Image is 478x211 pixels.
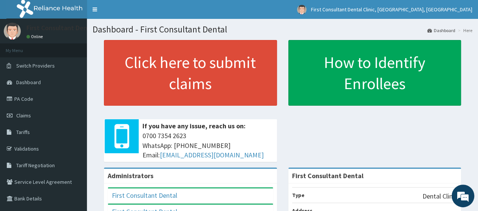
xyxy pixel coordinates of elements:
img: User Image [4,23,21,40]
span: Switch Providers [16,62,55,69]
span: Dashboard [16,79,41,86]
img: d_794563401_company_1708531726252_794563401 [14,38,31,57]
div: Minimize live chat window [124,4,142,22]
a: How to Identify Enrollees [288,40,461,106]
p: Dental Clinic [422,191,457,201]
span: 0700 7354 2623 WhatsApp: [PHONE_NUMBER] Email: [142,131,273,160]
a: Click here to submit claims [104,40,277,106]
span: We're online! [44,60,104,136]
strong: First Consultant Dental [292,171,364,180]
b: If you have any issue, reach us on: [142,122,246,130]
a: [EMAIL_ADDRESS][DOMAIN_NAME] [160,151,264,159]
a: Dashboard [427,27,455,34]
span: First Consultant Dental Clinic, [GEOGRAPHIC_DATA], [GEOGRAPHIC_DATA] [311,6,472,13]
p: First Consultant Dental Clinic, [GEOGRAPHIC_DATA], [GEOGRAPHIC_DATA] [26,25,244,31]
span: Claims [16,112,31,119]
img: User Image [297,5,306,14]
a: First Consultant Dental [112,191,177,200]
a: Online [26,34,45,39]
b: Administrators [108,171,153,180]
h1: Dashboard - First Consultant Dental [93,25,472,34]
div: Chat with us now [39,42,127,52]
li: Here [456,27,472,34]
span: Tariffs [16,129,30,136]
span: Tariff Negotiation [16,162,55,169]
b: Type [292,192,305,199]
textarea: Type your message and hit 'Enter' [4,135,144,162]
